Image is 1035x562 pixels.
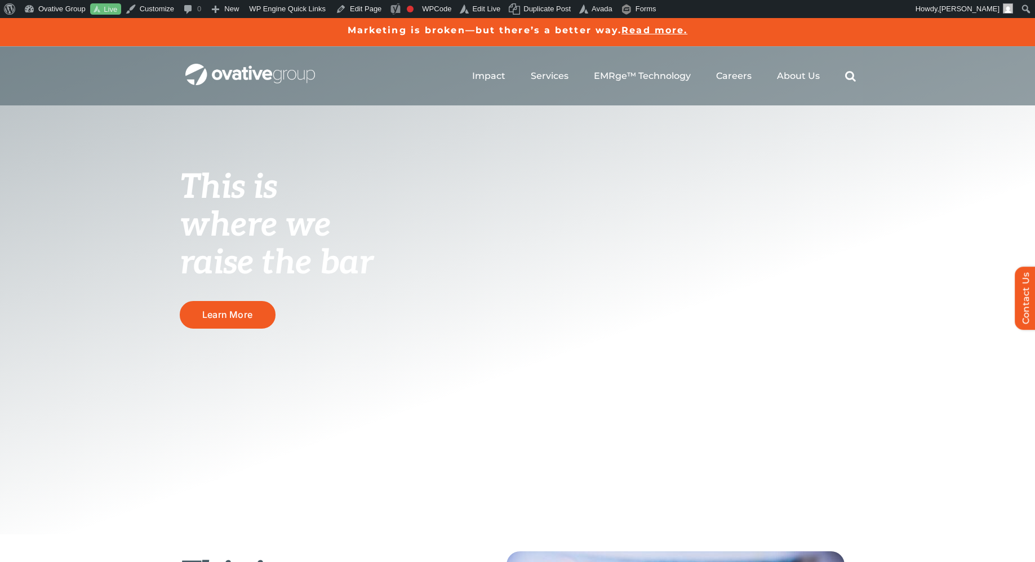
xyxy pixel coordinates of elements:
span: [PERSON_NAME] [939,5,1000,13]
a: Learn More [180,301,276,329]
span: This is [180,167,278,208]
span: Learn More [202,309,252,320]
span: where we raise the bar [180,205,373,284]
a: EMRge™ Technology [594,70,691,82]
a: Impact [472,70,505,82]
a: Search [845,70,856,82]
a: Careers [716,70,752,82]
a: Live [90,3,121,15]
a: Read more. [621,25,687,36]
a: Services [531,70,568,82]
a: Marketing is broken—but there’s a better way. [348,25,622,36]
a: About Us [777,70,820,82]
div: Focus keyphrase not set [407,6,414,12]
nav: Menu [472,58,856,94]
a: OG_Full_horizontal_WHT [185,63,315,73]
